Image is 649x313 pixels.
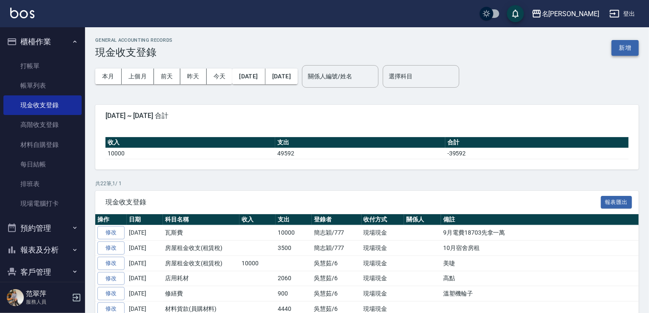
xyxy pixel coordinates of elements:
button: 登出 [606,6,639,22]
td: 修繕費 [163,286,239,302]
h3: 現金收支登錄 [95,46,173,58]
th: 收入 [239,214,276,225]
td: [DATE] [127,241,163,256]
th: 合計 [445,137,629,148]
td: [DATE] [127,271,163,286]
a: 修改 [97,226,125,239]
td: 10月宿舍房租 [441,241,648,256]
button: 上個月 [122,69,154,84]
button: 報表及分析 [3,239,82,261]
button: 今天 [207,69,233,84]
td: 美啑 [441,256,648,271]
button: 預約管理 [3,217,82,239]
td: 房屋租金收支(租賃稅) [163,256,239,271]
td: -39592 [445,148,629,159]
td: 吳慧茹/6 [312,286,362,302]
a: 現場電腦打卡 [3,194,82,213]
p: 服務人員 [26,298,69,306]
th: 收付方式 [362,214,404,225]
a: 現金收支登錄 [3,95,82,115]
button: 櫃檯作業 [3,31,82,53]
td: 9月電費18703先拿一萬 [441,225,648,241]
button: 名[PERSON_NAME] [528,5,603,23]
span: 現金收支登錄 [105,198,601,207]
p: 共 22 筆, 1 / 1 [95,180,639,187]
td: 簡志穎/777 [312,225,362,241]
a: 修改 [97,257,125,270]
td: 溫塑機輪子 [441,286,648,302]
th: 科目名稱 [163,214,239,225]
button: [DATE] [232,69,265,84]
td: [DATE] [127,225,163,241]
a: 排班表 [3,174,82,194]
td: 簡志穎/777 [312,241,362,256]
th: 關係人 [404,214,441,225]
td: 10000 [276,225,312,241]
a: 帳單列表 [3,76,82,95]
img: Logo [10,8,34,18]
th: 操作 [95,214,127,225]
td: 現場現金 [362,256,404,271]
a: 每日結帳 [3,155,82,174]
td: 房屋租金收支(租賃稅) [163,241,239,256]
td: 現場現金 [362,241,404,256]
a: 報表匯出 [601,198,632,206]
div: 名[PERSON_NAME] [542,9,599,19]
td: 現場現金 [362,271,404,286]
button: 前天 [154,69,180,84]
a: 新增 [612,43,639,52]
th: 收入 [105,137,275,148]
h5: 范翠萍 [26,290,69,298]
button: 昨天 [180,69,207,84]
img: Person [7,289,24,306]
a: 修改 [97,272,125,285]
a: 打帳單 [3,56,82,76]
a: 高階收支登錄 [3,115,82,135]
a: 材料自購登錄 [3,135,82,155]
td: 吳慧茹/6 [312,271,362,286]
th: 支出 [276,214,312,225]
td: [DATE] [127,256,163,271]
td: [DATE] [127,286,163,302]
button: [DATE] [265,69,298,84]
button: 客戶管理 [3,261,82,283]
th: 備註 [441,214,648,225]
td: 2060 [276,271,312,286]
span: [DATE] ~ [DATE] 合計 [105,112,629,120]
td: 吳慧茹/6 [312,256,362,271]
td: 現場現金 [362,225,404,241]
td: 10000 [239,256,276,271]
h2: GENERAL ACCOUNTING RECORDS [95,37,173,43]
td: 900 [276,286,312,302]
th: 登錄者 [312,214,362,225]
td: 49592 [275,148,445,159]
td: 店用耗材 [163,271,239,286]
td: 3500 [276,241,312,256]
td: 瓦斯費 [163,225,239,241]
a: 修改 [97,287,125,300]
button: 報表匯出 [601,196,632,209]
button: 新增 [612,40,639,56]
td: 現場現金 [362,286,404,302]
td: 高點 [441,271,648,286]
th: 支出 [275,137,445,148]
button: 本月 [95,69,122,84]
a: 修改 [97,241,125,255]
th: 日期 [127,214,163,225]
td: 10000 [105,148,275,159]
button: save [507,5,524,22]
